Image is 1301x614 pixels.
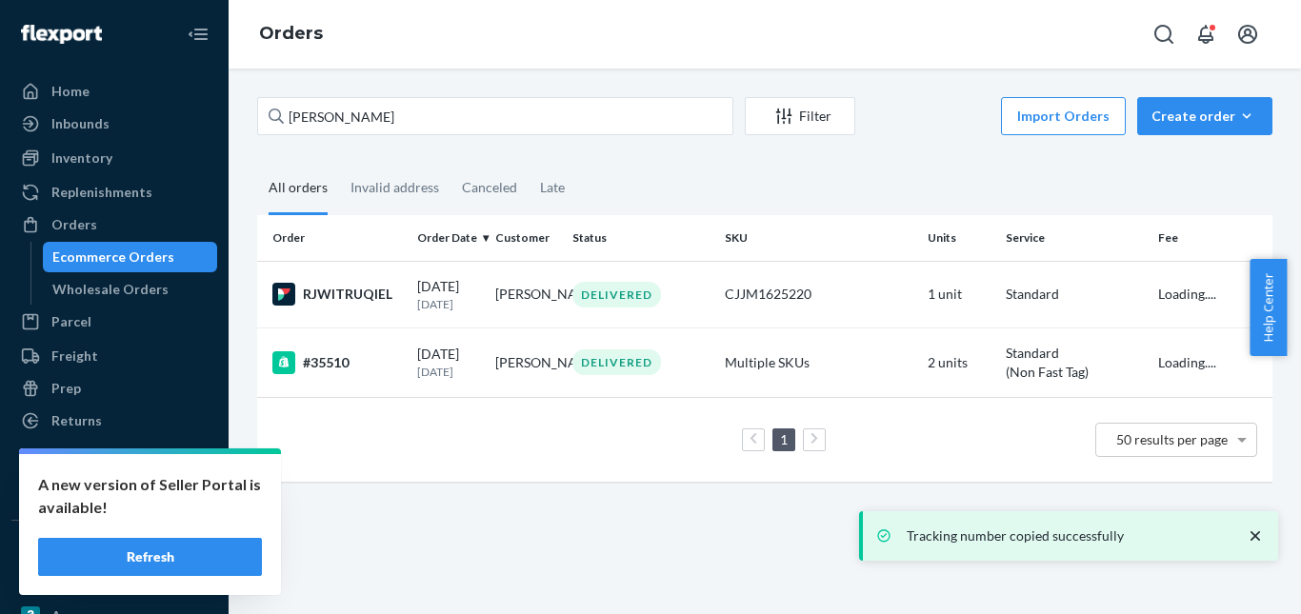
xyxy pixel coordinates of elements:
div: Orders [51,215,97,234]
div: Late [540,163,565,212]
button: Close Navigation [179,15,217,53]
div: Inbounds [51,114,110,133]
a: Parcel [11,307,217,337]
div: Inventory [51,149,112,168]
a: Billing [11,474,217,505]
a: Wholesale Orders [43,274,218,305]
a: Inventory [11,143,217,173]
a: Prep [11,373,217,404]
div: [DATE] [417,277,480,312]
div: [DATE] [417,345,480,380]
div: RJWITRUQIEL [272,283,402,306]
div: DELIVERED [572,282,661,307]
p: Standard [1006,285,1143,304]
button: Integrations [11,536,217,566]
td: Multiple SKUs [717,327,920,397]
button: Open Search Box [1145,15,1183,53]
th: Order [257,215,410,261]
svg: close toast [1246,526,1265,545]
ol: breadcrumbs [244,7,338,62]
th: Status [565,215,717,261]
a: Page 1 is your current page [776,431,791,447]
a: Inbounds [11,109,217,139]
div: Wholesale Orders [52,280,169,299]
td: Loading.... [1151,261,1272,327]
div: Replenishments [51,183,152,202]
th: Units [920,215,998,261]
p: [DATE] [417,364,480,380]
div: (Non Fast Tag) [1006,363,1143,382]
a: Ecommerce Orders [43,242,218,272]
input: Search orders [257,97,733,135]
p: A new version of Seller Portal is available! [38,473,262,519]
div: #35510 [272,351,402,374]
a: eBay [11,568,217,599]
td: 2 units [920,327,998,397]
div: Prep [51,379,81,398]
a: Freight [11,341,217,371]
div: Parcel [51,312,91,331]
th: SKU [717,215,920,261]
div: Freight [51,347,98,366]
div: Filter [746,107,854,126]
div: Invalid address [350,163,439,212]
div: Create order [1151,107,1258,126]
p: Standard [1006,344,1143,363]
td: [PERSON_NAME] [488,327,566,397]
span: 50 results per page [1116,431,1228,447]
button: Import Orders [1001,97,1126,135]
div: Returns [51,411,102,430]
a: Replenishments [11,177,217,208]
img: Flexport logo [21,25,102,44]
div: DELIVERED [572,349,661,375]
a: Reporting [11,440,217,470]
div: CJJM1625220 [725,285,912,304]
a: Home [11,76,217,107]
a: Orders [259,23,323,44]
div: All orders [269,163,328,215]
button: Create order [1137,97,1272,135]
button: Filter [745,97,855,135]
th: Service [998,215,1151,261]
div: Ecommerce Orders [52,248,174,267]
div: Home [51,82,90,101]
td: 1 unit [920,261,998,327]
button: Open notifications [1187,15,1225,53]
td: [PERSON_NAME] [488,261,566,327]
button: Help Center [1250,259,1287,356]
button: Refresh [38,538,262,576]
a: Returns [11,406,217,436]
div: Customer [495,229,558,246]
th: Order Date [410,215,488,261]
th: Fee [1151,215,1272,261]
p: [DATE] [417,296,480,312]
div: Canceled [462,163,517,212]
td: Loading.... [1151,327,1272,397]
a: Orders [11,209,217,240]
div: Reporting [51,446,115,465]
button: Open account menu [1229,15,1267,53]
p: Tracking number copied successfully [907,526,1227,545]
